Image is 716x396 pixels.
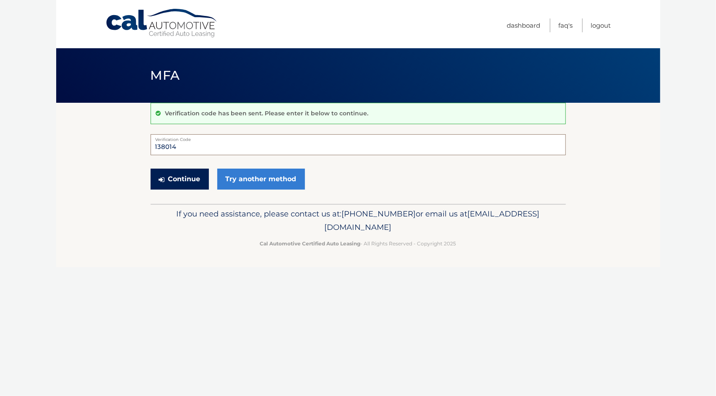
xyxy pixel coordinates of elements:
[591,18,611,32] a: Logout
[151,134,566,155] input: Verification Code
[507,18,541,32] a: Dashboard
[151,134,566,141] label: Verification Code
[105,8,219,38] a: Cal Automotive
[156,239,560,248] p: - All Rights Reserved - Copyright 2025
[151,68,180,83] span: MFA
[156,207,560,234] p: If you need assistance, please contact us at: or email us at
[260,240,361,247] strong: Cal Automotive Certified Auto Leasing
[217,169,305,190] a: Try another method
[342,209,416,219] span: [PHONE_NUMBER]
[151,169,209,190] button: Continue
[559,18,573,32] a: FAQ's
[325,209,540,232] span: [EMAIL_ADDRESS][DOMAIN_NAME]
[165,109,369,117] p: Verification code has been sent. Please enter it below to continue.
